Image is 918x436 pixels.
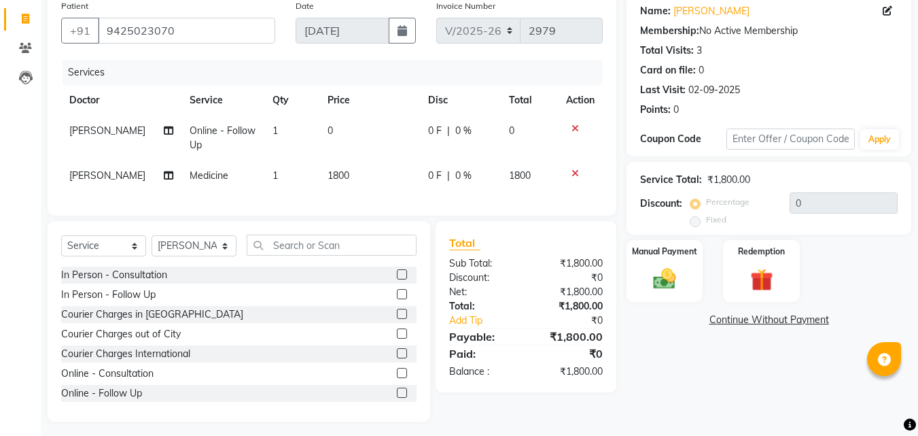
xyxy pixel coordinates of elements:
[640,197,682,211] div: Discount:
[640,173,702,187] div: Service Total:
[439,365,526,379] div: Balance :
[272,169,278,182] span: 1
[526,256,613,271] div: ₹1,800.00
[501,85,559,116] th: Total
[272,124,278,137] span: 1
[61,386,142,401] div: Online - Follow Up
[629,313,908,327] a: Continue Without Payment
[640,44,694,58] div: Total Visits:
[706,214,726,226] label: Fixed
[61,18,99,44] button: +91
[439,299,526,314] div: Total:
[61,327,181,341] div: Courier Charges out of City
[69,169,145,182] span: [PERSON_NAME]
[61,288,156,302] div: In Person - Follow Up
[706,196,749,208] label: Percentage
[420,85,501,116] th: Disc
[439,329,526,345] div: Payable:
[696,44,702,58] div: 3
[640,4,671,18] div: Name:
[69,124,145,137] span: [PERSON_NAME]
[526,365,613,379] div: ₹1,800.00
[428,169,442,183] span: 0 F
[328,124,333,137] span: 0
[439,256,526,271] div: Sub Total:
[264,85,319,116] th: Qty
[632,246,697,258] label: Manual Payment
[558,85,603,116] th: Action
[449,236,480,250] span: Total
[640,63,696,78] div: Card on file:
[61,307,243,322] div: Courier Charges in [GEOGRAPHIC_DATA]
[98,18,275,44] input: Search by Name/Mobile/Email/Code
[860,129,899,150] button: Apply
[319,85,420,116] th: Price
[509,169,531,182] span: 1800
[640,24,699,38] div: Membership:
[439,271,526,285] div: Discount:
[699,63,704,78] div: 0
[688,83,740,97] div: 02-09-2025
[526,346,613,362] div: ₹0
[526,271,613,285] div: ₹0
[61,85,181,116] th: Doctor
[439,314,540,328] a: Add Tip
[447,124,450,138] span: |
[63,60,613,85] div: Services
[526,299,613,314] div: ₹1,800.00
[428,124,442,138] span: 0 F
[190,169,228,182] span: Medicine
[61,347,190,361] div: Courier Charges International
[455,169,472,183] span: 0 %
[190,124,255,151] span: Online - Follow Up
[447,169,450,183] span: |
[526,329,613,345] div: ₹1,800.00
[509,124,514,137] span: 0
[526,285,613,299] div: ₹1,800.00
[328,169,349,182] span: 1800
[640,103,671,117] div: Points:
[61,367,154,381] div: Online - Consultation
[743,266,780,294] img: _gift.svg
[247,235,417,256] input: Search or Scan
[455,124,472,138] span: 0 %
[673,4,749,18] a: [PERSON_NAME]
[726,129,855,150] input: Enter Offer / Coupon Code
[439,285,526,299] div: Net:
[61,268,167,282] div: In Person - Consultation
[673,103,679,117] div: 0
[646,266,683,292] img: _cash.svg
[640,132,726,146] div: Coupon Code
[707,173,750,187] div: ₹1,800.00
[738,246,785,258] label: Redemption
[439,346,526,362] div: Paid:
[541,314,614,328] div: ₹0
[181,85,264,116] th: Service
[640,83,686,97] div: Last Visit:
[640,24,898,38] div: No Active Membership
